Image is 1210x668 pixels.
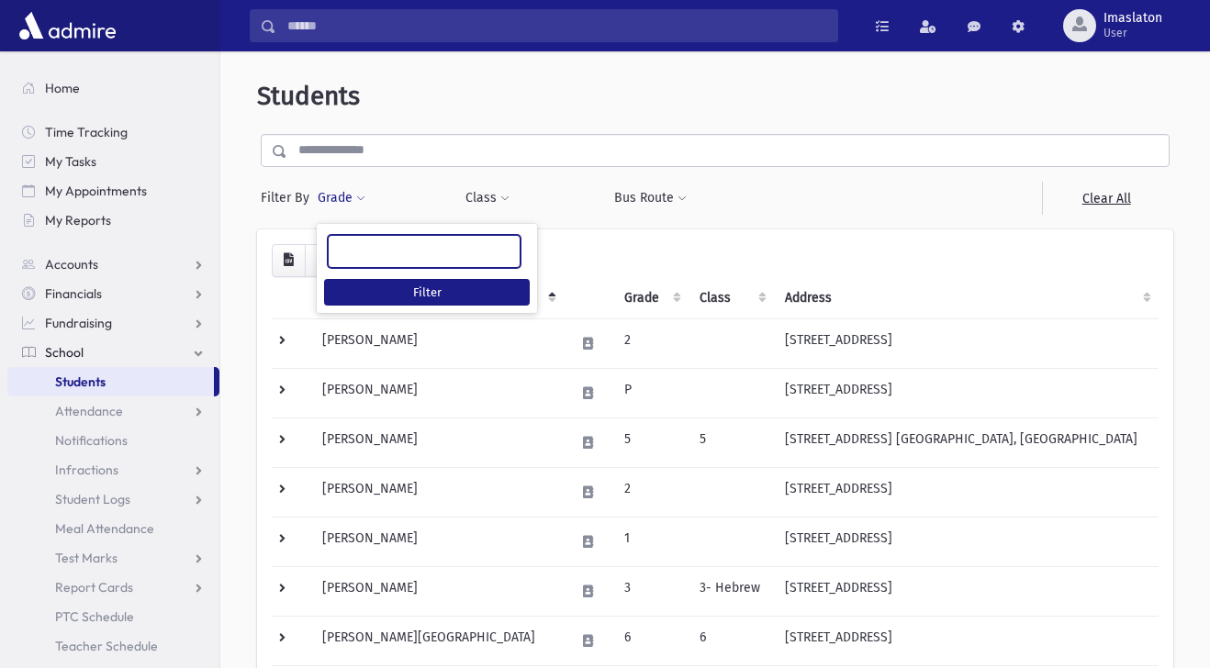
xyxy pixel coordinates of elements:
[613,182,688,215] button: Bus Route
[689,616,773,665] td: 6
[55,638,158,654] span: Teacher Schedule
[7,176,219,206] a: My Appointments
[7,543,219,573] a: Test Marks
[774,616,1159,665] td: [STREET_ADDRESS]
[45,344,84,361] span: School
[55,608,134,625] span: PTC Schedule
[689,566,773,616] td: 3- Hebrew
[7,396,219,426] a: Attendance
[55,579,133,596] span: Report Cards
[774,566,1159,616] td: [STREET_ADDRESS]
[7,602,219,631] a: PTC Schedule
[45,80,80,96] span: Home
[1042,182,1170,215] a: Clear All
[7,455,219,484] a: Infractions
[55,550,118,566] span: Test Marks
[613,368,689,417] td: P
[7,250,219,279] a: Accounts
[774,277,1159,319] th: Address: activate to sort column ascending
[311,517,563,566] td: [PERSON_NAME]
[774,467,1159,517] td: [STREET_ADDRESS]
[465,182,510,215] button: Class
[1104,26,1162,40] span: User
[7,367,214,396] a: Students
[55,491,130,507] span: Student Logs
[305,244,342,277] button: Print
[45,124,128,140] span: Time Tracking
[311,467,563,517] td: [PERSON_NAME]
[311,277,563,319] th: Student: activate to sort column descending
[1104,11,1162,26] span: Imaslaton
[45,153,96,170] span: My Tasks
[7,206,219,235] a: My Reports
[311,417,563,467] td: [PERSON_NAME]
[311,616,563,665] td: [PERSON_NAME][GEOGRAPHIC_DATA]
[311,566,563,616] td: [PERSON_NAME]
[7,514,219,543] a: Meal Attendance
[45,285,102,302] span: Financials
[55,520,154,537] span: Meal Attendance
[7,426,219,455] a: Notifications
[317,182,366,215] button: Grade
[613,417,689,467] td: 5
[774,517,1159,566] td: [STREET_ADDRESS]
[7,117,219,147] a: Time Tracking
[7,308,219,338] a: Fundraising
[311,368,563,417] td: [PERSON_NAME]
[261,188,317,207] span: Filter By
[613,566,689,616] td: 3
[45,256,98,273] span: Accounts
[55,462,118,478] span: Infractions
[689,277,773,319] th: Class: activate to sort column ascending
[774,368,1159,417] td: [STREET_ADDRESS]
[7,573,219,602] a: Report Cards
[45,212,111,228] span: My Reports
[7,484,219,514] a: Student Logs
[7,147,219,176] a: My Tasks
[774,417,1159,467] td: [STREET_ADDRESS] [GEOGRAPHIC_DATA], [GEOGRAPHIC_DATA]
[45,183,147,199] span: My Appointments
[55,403,123,419] span: Attendance
[55,373,106,390] span: Students
[613,277,689,319] th: Grade: activate to sort column ascending
[7,279,219,308] a: Financials
[613,616,689,665] td: 6
[45,315,112,331] span: Fundraising
[7,73,219,103] a: Home
[689,417,773,467] td: 5
[311,318,563,368] td: [PERSON_NAME]
[7,631,219,661] a: Teacher Schedule
[7,338,219,367] a: School
[257,81,360,111] span: Students
[324,279,530,306] button: Filter
[15,7,120,44] img: AdmirePro
[272,244,306,277] button: CSV
[613,467,689,517] td: 2
[55,432,128,449] span: Notifications
[613,318,689,368] td: 2
[276,9,837,42] input: Search
[613,517,689,566] td: 1
[774,318,1159,368] td: [STREET_ADDRESS]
